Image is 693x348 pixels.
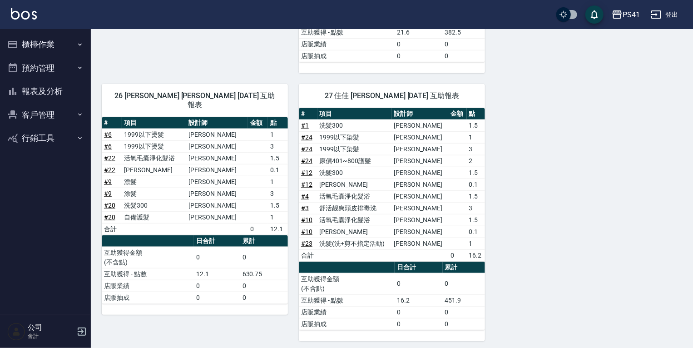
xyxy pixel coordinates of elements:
button: 登出 [647,6,682,23]
th: 設計師 [186,117,248,129]
td: 洗髮300 [317,167,392,179]
td: 21.6 [395,26,443,38]
td: 1999以下燙髮 [122,129,186,140]
td: 1.5 [467,214,485,226]
td: [PERSON_NAME] [186,129,248,140]
img: Logo [11,8,37,20]
button: 櫃檯作業 [4,33,87,56]
td: 店販業績 [299,38,395,50]
td: 3 [268,188,288,199]
button: 報表及分析 [4,80,87,103]
img: Person [7,323,25,341]
td: [PERSON_NAME] [392,155,448,167]
table: a dense table [299,108,485,262]
h5: 公司 [28,323,74,332]
a: #23 [301,240,312,247]
button: PS41 [608,5,643,24]
th: 金額 [248,117,268,129]
td: 活氧毛囊淨化髮浴 [317,190,392,202]
td: [PERSON_NAME] [186,140,248,152]
button: save [585,5,604,24]
td: [PERSON_NAME] [392,202,448,214]
th: 設計師 [392,108,448,120]
td: 12.1 [194,268,240,280]
td: 1999以下染髮 [317,143,392,155]
button: 預約管理 [4,56,87,80]
td: [PERSON_NAME] [392,179,448,190]
td: 1 [268,211,288,223]
td: 0 [240,247,288,268]
td: 漂髮 [122,188,186,199]
td: 0.1 [467,179,485,190]
td: 0 [395,38,443,50]
td: 1999以下燙髮 [122,140,186,152]
a: #1 [301,122,309,129]
td: [PERSON_NAME] [186,188,248,199]
a: #22 [104,154,115,162]
td: [PERSON_NAME] [392,190,448,202]
td: [PERSON_NAME] [186,211,248,223]
td: [PERSON_NAME] [392,167,448,179]
th: 金額 [448,108,467,120]
td: 630.75 [240,268,288,280]
td: 0 [395,50,443,62]
td: 1.5 [467,190,485,202]
div: PS41 [623,9,640,20]
td: 互助獲得 - 點數 [299,294,395,306]
td: 店販抽成 [299,50,395,62]
th: # [102,117,122,129]
a: #10 [301,216,312,224]
td: [PERSON_NAME] [186,164,248,176]
span: 26 [PERSON_NAME] [PERSON_NAME] [DATE] 互助報表 [113,91,277,109]
td: 16.2 [395,294,443,306]
td: 1 [268,176,288,188]
span: 27 佳佳 [PERSON_NAME] [DATE] 互助報表 [310,91,474,100]
a: #3 [301,204,309,212]
td: 0 [248,223,268,235]
a: #24 [301,145,312,153]
th: 日合計 [194,235,240,247]
a: #4 [301,193,309,200]
td: 1 [268,129,288,140]
td: 0 [443,273,485,294]
a: #24 [301,134,312,141]
td: 0.1 [467,226,485,238]
td: 451.9 [443,294,485,306]
td: [PERSON_NAME] [186,199,248,211]
td: 店販業績 [299,306,395,318]
td: 互助獲得金額 (不含點) [299,273,395,294]
td: 1 [467,131,485,143]
a: #20 [104,202,115,209]
td: 1999以下染髮 [317,131,392,143]
a: #9 [104,190,112,197]
td: 0 [240,280,288,292]
td: [PERSON_NAME] [392,119,448,131]
table: a dense table [102,235,288,304]
th: 累計 [443,262,485,273]
th: # [299,108,317,120]
a: #9 [104,178,112,185]
td: 1.5 [268,152,288,164]
td: [PERSON_NAME] [392,214,448,226]
td: [PERSON_NAME] [186,152,248,164]
td: 2 [467,155,485,167]
td: 0 [395,273,443,294]
td: 0 [448,249,467,261]
td: 0 [194,280,240,292]
td: 1 [467,238,485,249]
td: 0 [443,38,485,50]
td: 0 [395,318,443,330]
td: 舒活靓爽頭皮排毒洗 [317,202,392,214]
a: #24 [301,157,312,164]
td: 互助獲得金額 (不含點) [102,247,194,268]
td: 店販業績 [102,280,194,292]
th: 項目 [317,108,392,120]
td: [PERSON_NAME] [186,176,248,188]
td: 活氧毛囊淨化髮浴 [122,152,186,164]
td: [PERSON_NAME] [317,226,392,238]
td: [PERSON_NAME] [392,131,448,143]
td: 0 [194,247,240,268]
table: a dense table [299,262,485,330]
td: 3 [467,143,485,155]
td: 1.5 [467,167,485,179]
